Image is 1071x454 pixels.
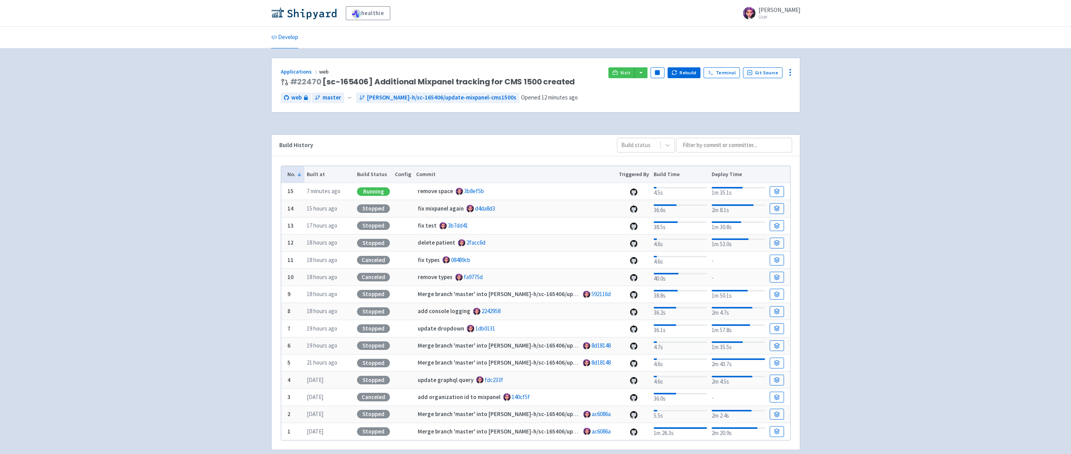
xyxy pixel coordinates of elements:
b: 14 [287,205,294,212]
time: 21 hours ago [307,359,337,366]
div: Stopped [357,307,390,316]
div: 4.6s [654,374,707,386]
strong: fix test [418,222,437,229]
button: No. [287,170,302,178]
a: Build Details [770,358,784,368]
div: 1m 53.0s [712,237,765,249]
div: 2m 43.7s [712,357,765,369]
div: - [712,272,765,283]
strong: Merge branch 'master' into [PERSON_NAME]-h/sc-165406/update-mixpanel-cms1500s [418,428,638,435]
th: Config [393,166,414,183]
div: 5.5s [654,408,707,420]
a: Build Details [770,409,784,420]
b: 1 [287,428,290,435]
a: 1db0131 [475,325,495,332]
a: 3b7dd41 [448,222,468,229]
a: #22470 [290,76,321,87]
img: Shipyard logo [271,7,337,19]
time: 19 hours ago [307,325,337,332]
th: Commit [413,166,616,183]
div: 36.6s [654,203,707,215]
b: 6 [287,342,290,349]
strong: Merge branch 'master' into [PERSON_NAME]-h/sc-165406/update-mixpanel-cms1500s [418,342,638,349]
div: 1m 57.8s [712,323,765,335]
b: 3 [287,393,290,401]
a: Visit [608,67,635,78]
div: 38.8s [654,288,707,300]
span: web [319,68,330,75]
div: 1m 50.1s [712,288,765,300]
div: Stopped [357,427,390,436]
span: [sc-165406] Additional Mixpanel tracking for CMS 1500 created [290,77,575,86]
div: 36.0s [654,391,707,403]
time: 12 minutes ago [541,94,578,101]
div: 36.1s [654,323,707,335]
time: [DATE] [307,376,323,384]
strong: Merge branch 'master' into [PERSON_NAME]-h/sc-165406/update-mixpanel-cms1500s [418,359,638,366]
th: Built at [304,166,355,183]
a: 2facc6d [466,239,485,246]
time: 18 hours ago [307,256,337,264]
b: 10 [287,273,294,281]
div: Stopped [357,376,390,384]
div: 1m 35.1s [712,185,765,197]
a: Build Details [770,203,784,214]
div: 2m 8.1s [712,203,765,215]
time: 18 hours ago [307,239,337,246]
div: 4.5s [654,185,707,197]
a: [PERSON_NAME] User [738,7,800,19]
th: Deploy Time [709,166,767,183]
a: 8d18148 [591,342,611,349]
time: 17 hours ago [307,222,337,229]
div: 1m 35.5s [712,340,765,352]
div: Stopped [357,359,390,367]
a: d4da8d3 [475,205,495,212]
div: 36.2s [654,305,707,317]
a: [PERSON_NAME]-h/sc-165406/update-mixpanel-cms1500s [356,93,519,103]
div: 1m 26.3s [654,426,707,438]
div: 4.7s [654,340,707,352]
b: 9 [287,290,290,298]
div: Canceled [357,393,390,401]
b: 12 [287,239,294,246]
div: Canceled [357,256,390,264]
a: master [312,93,344,103]
div: 2m 4.5s [712,374,765,386]
time: 7 minutes ago [307,187,340,195]
a: Build Details [770,340,784,351]
time: 18 hours ago [307,307,337,315]
a: Build Details [770,186,784,197]
a: 592116d [591,290,611,298]
a: 3b8ef5b [464,187,484,195]
div: 40.0s [654,271,707,283]
b: 4 [287,376,290,384]
div: - [712,392,765,403]
a: Build Details [770,392,784,403]
a: Build Details [770,323,784,334]
a: Build Details [770,272,784,283]
strong: remove space [418,187,453,195]
time: 19 hours ago [307,342,337,349]
b: 15 [287,187,294,195]
time: [DATE] [307,393,323,401]
div: Running [357,187,390,196]
span: master [323,93,341,102]
time: 18 hours ago [307,273,337,281]
a: 140cf5f [512,393,530,401]
th: Triggered By [616,166,651,183]
a: 08489cb [451,256,470,264]
span: Opened [521,94,578,101]
a: Build Details [770,289,784,300]
div: Stopped [357,239,390,247]
strong: remove types [418,273,453,281]
div: Stopped [357,221,390,230]
strong: Merge branch 'master' into [PERSON_NAME]-h/sc-165406/update-mixpanel-cms1500s [418,410,638,418]
div: Stopped [357,324,390,333]
small: User [758,14,800,19]
a: Terminal [704,67,740,78]
a: Build Details [770,238,784,248]
div: 2m 20.9s [712,426,765,438]
div: Canceled [357,273,390,281]
span: [PERSON_NAME] [758,6,800,14]
strong: Merge branch 'master' into [PERSON_NAME]-h/sc-165406/update-mixpanel-cms1500s [418,290,638,298]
